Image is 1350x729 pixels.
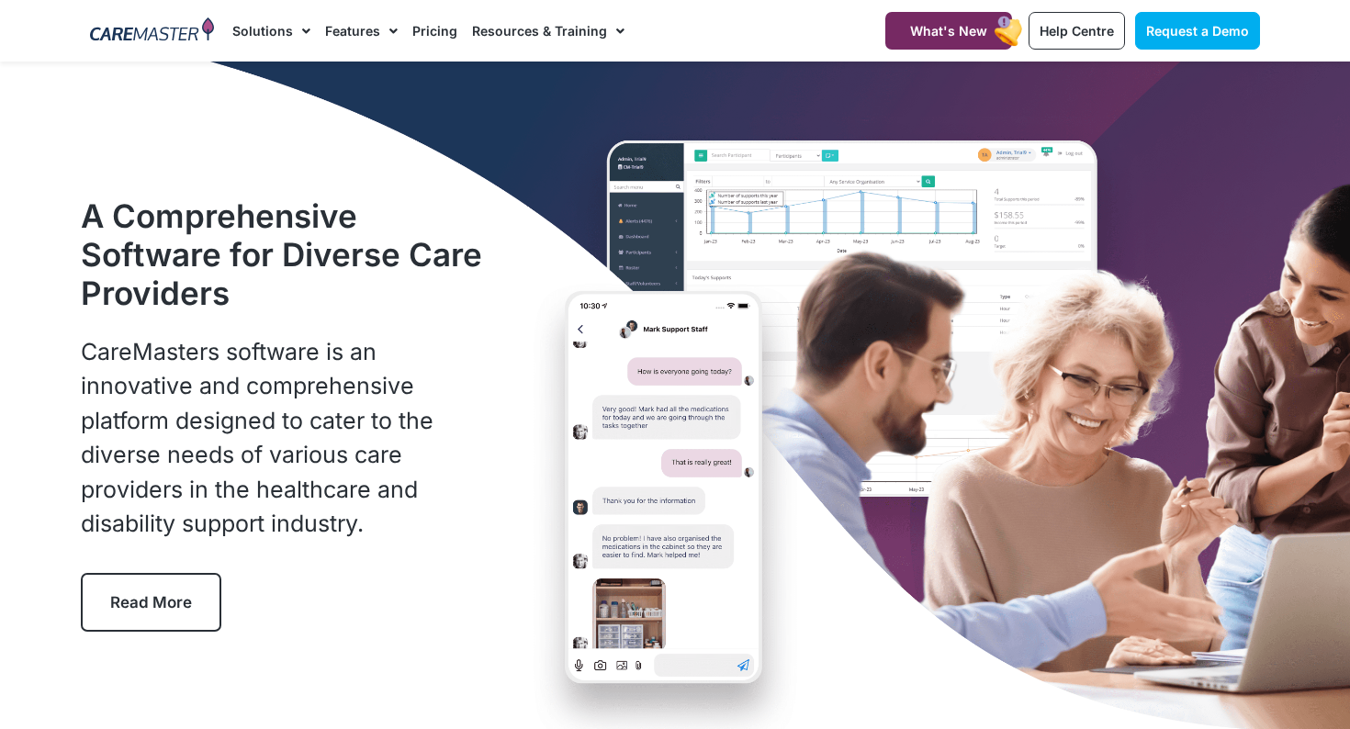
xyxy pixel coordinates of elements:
[910,23,987,39] span: What's New
[1040,23,1114,39] span: Help Centre
[81,196,494,312] h1: A Comprehensive Software for Diverse Care Providers
[110,593,192,611] span: Read More
[81,335,494,542] p: CareMasters software is an innovative and comprehensive platform designed to cater to the diverse...
[1135,12,1260,50] a: Request a Demo
[1029,12,1125,50] a: Help Centre
[90,17,214,45] img: CareMaster Logo
[885,12,1012,50] a: What's New
[81,573,221,632] a: Read More
[1146,23,1249,39] span: Request a Demo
